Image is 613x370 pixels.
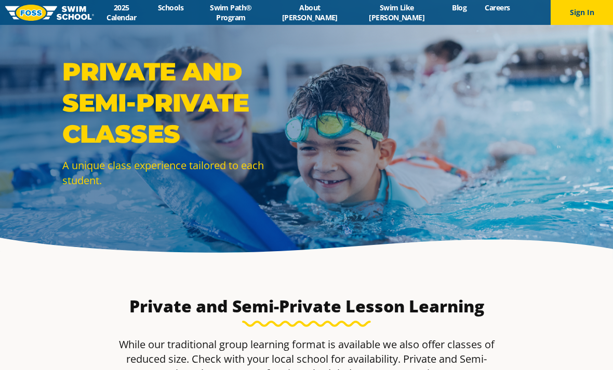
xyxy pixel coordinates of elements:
a: Blog [443,3,476,12]
a: Schools [149,3,192,12]
p: A unique class experience tailored to each student. [62,158,301,188]
img: FOSS Swim School Logo [5,5,94,21]
h3: Private and Semi-Private Lesson Learning [61,296,552,317]
a: About [PERSON_NAME] [269,3,350,22]
a: Swim Like [PERSON_NAME] [351,3,443,22]
p: Private and Semi-Private Classes [62,56,301,149]
a: Careers [476,3,519,12]
a: 2025 Calendar [94,3,149,22]
a: Swim Path® Program [193,3,270,22]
